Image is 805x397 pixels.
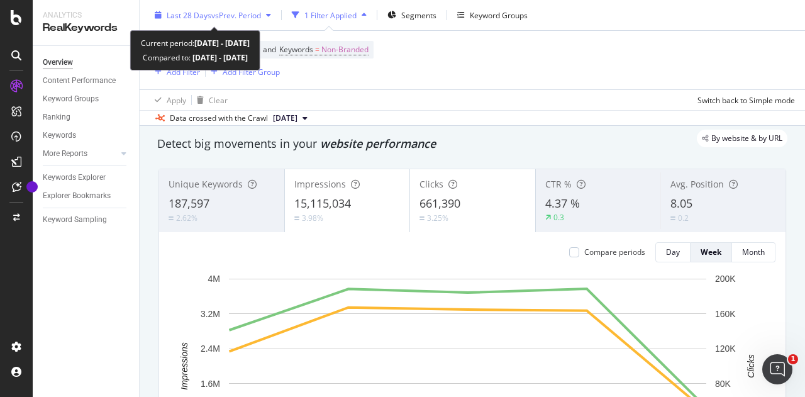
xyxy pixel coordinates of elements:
div: RealKeywords [43,21,129,35]
text: 200K [715,274,736,284]
img: Equal [670,216,675,220]
span: Non-Branded [321,41,369,59]
img: Equal [294,216,299,220]
button: Add Filter Group [206,64,280,79]
div: Compare periods [584,247,645,257]
span: 15,115,034 [294,196,351,211]
span: Keywords [279,44,313,55]
button: 1 Filter Applied [287,5,372,25]
div: Clear [209,94,228,105]
span: By website & by URL [711,135,782,142]
span: Impressions [294,178,346,190]
a: Keyword Sampling [43,213,130,226]
a: More Reports [43,147,118,160]
span: 1 [788,354,798,364]
button: Day [655,242,691,262]
span: 187,597 [169,196,209,211]
div: Switch back to Simple mode [697,94,795,105]
div: Content Performance [43,74,116,87]
button: Clear [192,90,228,110]
div: Add Filter [167,66,200,77]
span: 8.05 [670,196,692,211]
div: Keyword Sampling [43,213,107,226]
text: 160K [715,309,736,319]
div: Overview [43,56,73,69]
img: Equal [419,216,425,220]
div: 2.62% [176,213,197,223]
button: Switch back to Simple mode [692,90,795,110]
div: Keyword Groups [43,92,99,106]
div: Add Filter Group [223,66,280,77]
button: Keyword Groups [452,5,533,25]
span: = [315,44,319,55]
div: Data crossed with the Crawl [170,113,268,124]
button: Month [732,242,775,262]
a: Explorer Bookmarks [43,189,130,203]
span: CTR % [545,178,572,190]
img: Equal [169,216,174,220]
div: 1 Filter Applied [304,9,357,20]
button: [DATE] [268,111,313,126]
div: Analytics [43,10,129,21]
button: Last 28 DaysvsPrev. Period [150,5,276,25]
span: 4.37 % [545,196,580,211]
span: Unique Keywords [169,178,243,190]
text: 120K [715,344,736,354]
b: [DATE] - [DATE] [194,38,250,48]
a: Content Performance [43,74,130,87]
span: Avg. Position [670,178,724,190]
span: Clicks [419,178,443,190]
div: Explorer Bookmarks [43,189,111,203]
b: [DATE] - [DATE] [191,52,248,63]
button: Apply [150,90,186,110]
div: Apply [167,94,186,105]
div: 3.25% [427,213,448,223]
div: legacy label [697,130,787,147]
div: Keyword Groups [470,9,528,20]
text: 4M [208,274,220,284]
div: 0.3 [553,212,564,223]
div: 0.2 [678,213,689,223]
div: Current period: [141,36,250,50]
iframe: Intercom live chat [762,354,792,384]
div: 3.98% [302,213,323,223]
span: 2025 Aug. 16th [273,113,297,124]
a: Keywords Explorer [43,171,130,184]
span: Segments [401,9,436,20]
button: Week [691,242,732,262]
text: 1.6M [201,379,220,389]
text: 80K [715,379,731,389]
div: More Reports [43,147,87,160]
div: Tooltip anchor [26,181,38,193]
div: Compared to: [143,50,248,65]
text: 2.4M [201,344,220,354]
a: Keyword Groups [43,92,130,106]
div: Week [701,247,721,257]
button: Segments [382,5,441,25]
button: Add Filter [150,64,200,79]
span: 661,390 [419,196,460,211]
div: Keywords [43,129,76,142]
span: Last 28 Days [167,9,211,20]
span: and [263,44,276,55]
a: Overview [43,56,130,69]
text: Impressions [179,342,189,389]
div: Ranking [43,111,70,124]
a: Ranking [43,111,130,124]
div: Day [666,247,680,257]
div: Month [742,247,765,257]
span: vs Prev. Period [211,9,261,20]
text: 3.2M [201,309,220,319]
text: Clicks [746,354,756,377]
div: Keywords Explorer [43,171,106,184]
a: Keywords [43,129,130,142]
